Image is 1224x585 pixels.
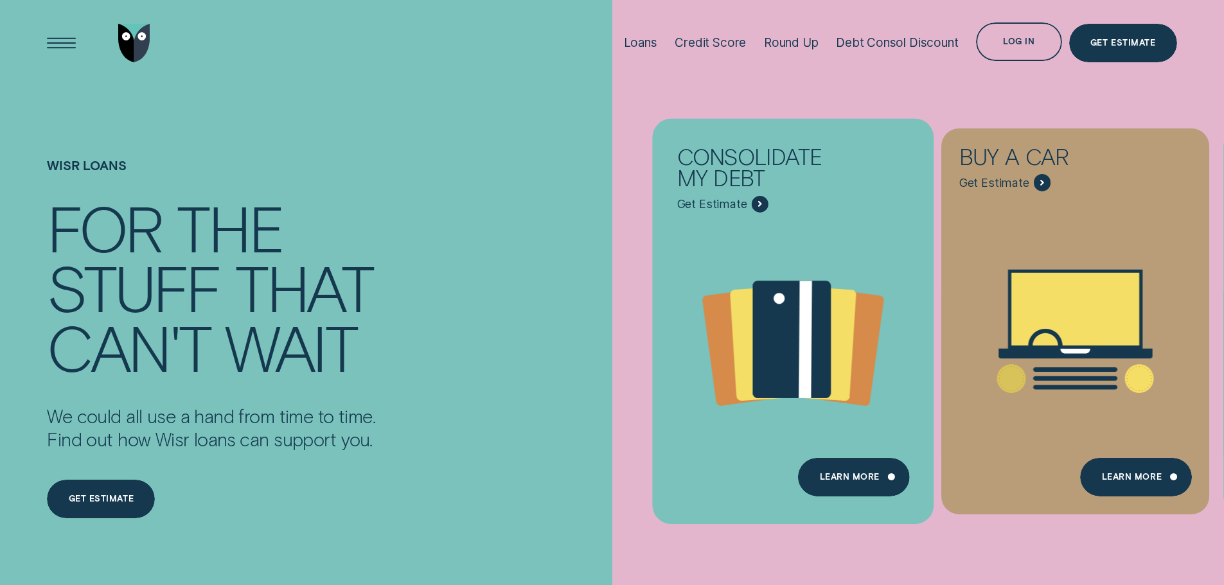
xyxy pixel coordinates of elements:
[959,146,1131,174] div: Buy a car
[42,24,81,62] button: Open Menu
[1069,24,1177,62] a: Get Estimate
[675,35,746,50] div: Credit Score
[624,35,657,50] div: Loans
[177,197,283,257] div: the
[798,458,909,496] a: Learn more
[47,480,155,518] a: Get estimate
[1080,458,1191,496] a: Learn More
[677,197,747,211] span: Get Estimate
[941,128,1209,503] a: Buy a car - Learn more
[47,197,375,376] h4: For the stuff that can't wait
[976,22,1061,61] button: Log in
[47,405,375,451] p: We could all use a hand from time to time. Find out how Wisr loans can support you.
[764,35,819,50] div: Round Up
[47,317,210,376] div: can't
[235,257,372,317] div: that
[47,158,375,197] h1: Wisr loans
[225,317,356,376] div: wait
[677,146,849,195] div: Consolidate my debt
[659,128,927,503] a: Consolidate my debt - Learn more
[959,176,1029,190] span: Get Estimate
[47,257,220,317] div: stuff
[118,24,150,62] img: Wisr
[836,35,958,50] div: Debt Consol Discount
[47,197,162,257] div: For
